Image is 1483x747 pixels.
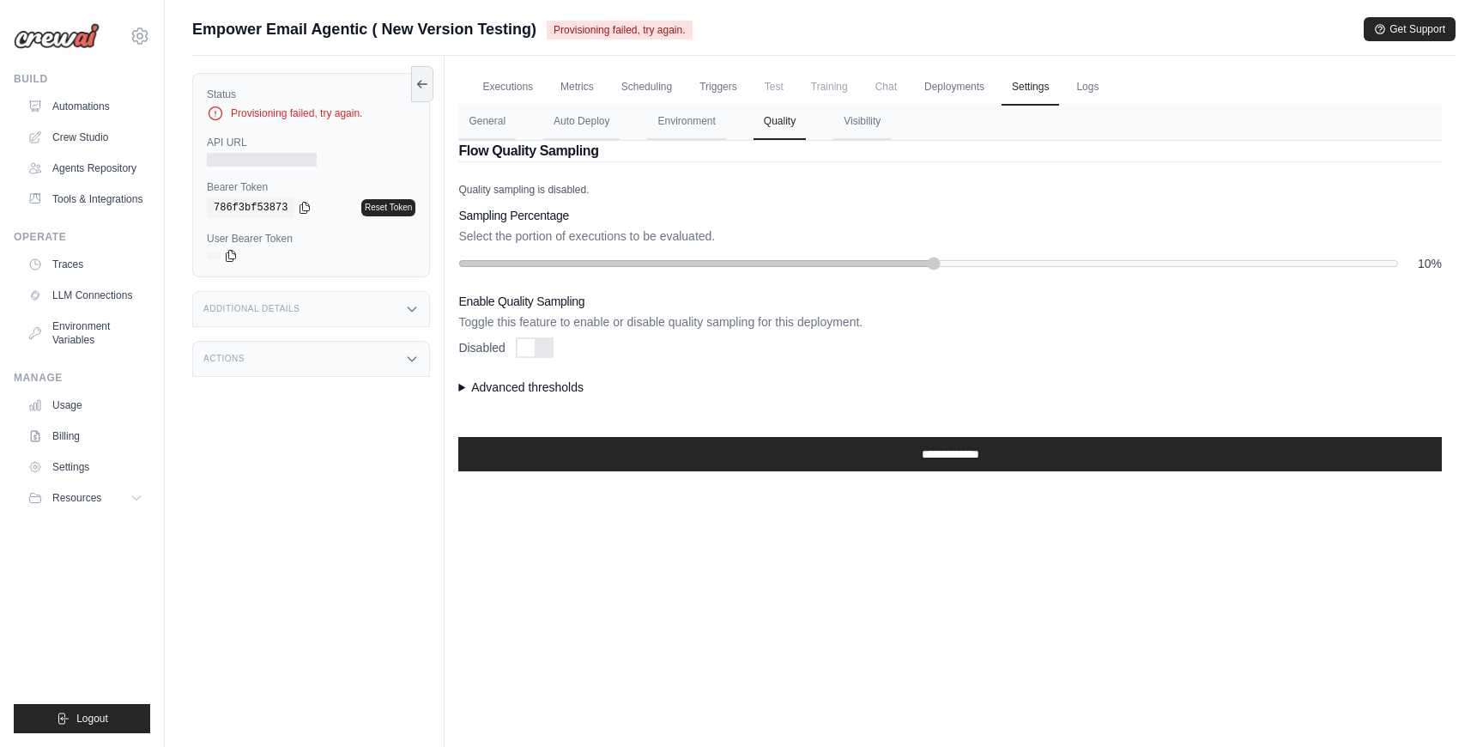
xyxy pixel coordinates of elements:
a: Usage [21,392,150,419]
h3: Actions [203,354,245,364]
a: LLM Connections [21,282,150,309]
h2: Flow Quality Sampling [458,141,1442,161]
a: Metrics [550,70,604,106]
span: 10% [1409,255,1442,272]
label: Bearer Token [207,180,415,194]
label: API URL [207,136,415,149]
a: Executions [472,70,543,106]
iframe: Chat Widget [1397,665,1483,747]
label: User Bearer Token [207,232,415,246]
div: Build [14,72,150,86]
button: Resources [21,484,150,512]
button: Get Support [1364,17,1456,41]
button: Quality [754,104,806,140]
a: Settings [1002,70,1059,106]
a: Logs [1066,70,1109,106]
a: Billing [21,422,150,450]
a: Deployments [914,70,995,106]
p: Select the portion of executions to be evaluated. [458,228,1442,245]
nav: Tabs [458,104,1442,140]
p: Quality sampling is disabled. [458,183,1442,197]
span: Training is not available until the deployment is complete [801,70,858,104]
a: Environment Variables [21,313,150,354]
div: Manage [14,371,150,385]
a: Settings [21,453,150,481]
span: Provisioning failed, try again. [547,21,692,39]
div: Provisioning failed, try again. [207,105,415,122]
span: Test [754,70,794,104]
button: General [458,104,516,140]
span: Logout [76,712,108,726]
img: Logo [14,23,100,49]
button: Auto Deploy [543,104,620,140]
h3: Sampling Percentage [458,207,1442,224]
button: Environment [647,104,725,140]
div: Operate [14,230,150,244]
h3: Additional Details [203,304,300,314]
a: Scheduling [611,70,682,106]
h3: Enable Quality Sampling [458,293,1442,310]
a: Crew Studio [21,124,150,151]
button: Logout [14,704,150,733]
span: Resources [52,491,101,505]
a: Agents Repository [21,155,150,182]
label: Disabled [458,339,505,356]
a: Triggers [689,70,748,106]
span: Empower Email Agentic ( New Version Testing) [192,17,536,41]
summary: Advanced thresholds [458,379,1442,396]
label: Status [207,88,415,101]
a: Tools & Integrations [21,185,150,213]
span: Chat is not available until the deployment is complete [865,70,907,104]
code: 786f3bf53873 [207,197,294,218]
p: Toggle this feature to enable or disable quality sampling for this deployment. [458,313,1442,331]
a: Traces [21,251,150,278]
button: Visibility [833,104,891,140]
a: Reset Token [361,199,415,216]
a: Automations [21,93,150,120]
